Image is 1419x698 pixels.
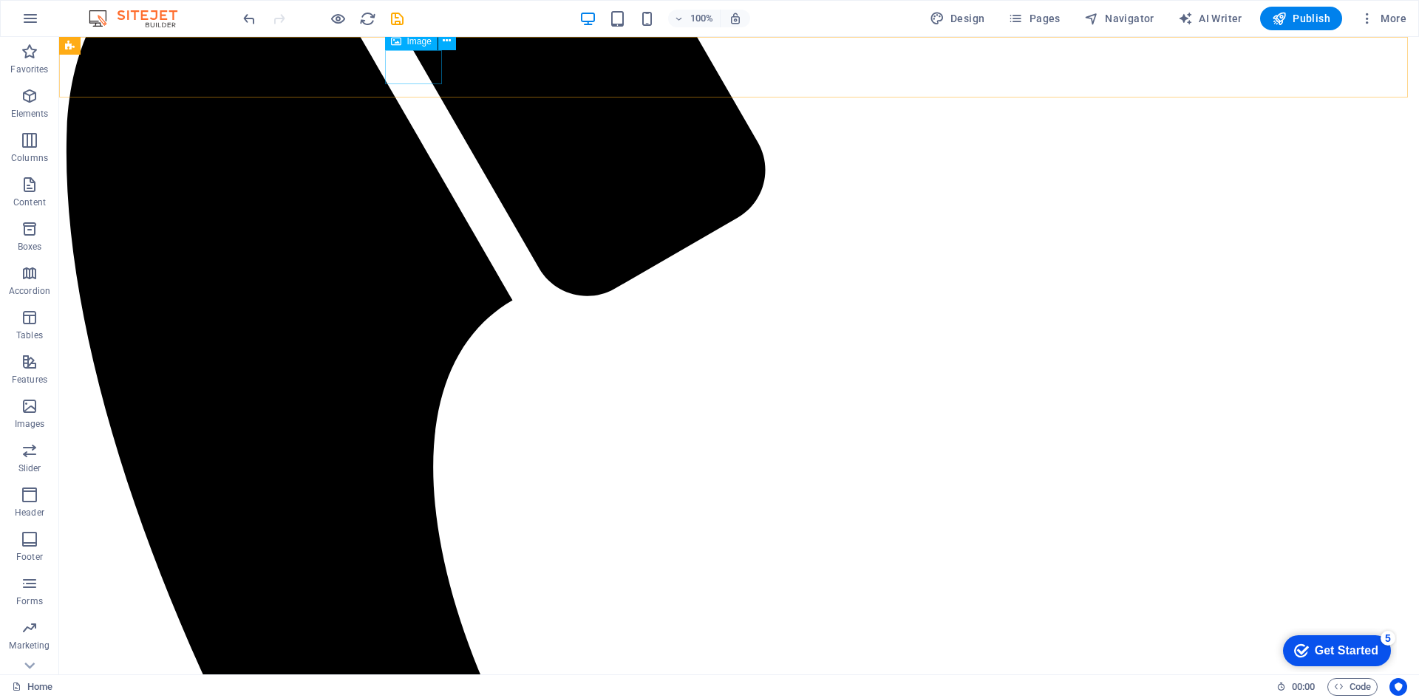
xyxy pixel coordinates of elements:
[12,678,52,696] a: Home
[924,7,991,30] div: Design (Ctrl+Alt+Y)
[329,10,347,27] button: Click here to leave preview mode and continue editing
[10,64,48,75] p: Favorites
[9,285,50,297] p: Accordion
[690,10,714,27] h6: 100%
[11,152,48,164] p: Columns
[1084,11,1154,26] span: Navigator
[18,241,42,253] p: Boxes
[729,12,742,25] i: On resize automatically adjust zoom level to fit chosen device.
[12,374,47,386] p: Features
[15,418,45,430] p: Images
[1389,678,1407,696] button: Usercentrics
[1078,7,1160,30] button: Navigator
[1327,678,1378,696] button: Code
[18,462,41,474] p: Slider
[44,16,107,30] div: Get Started
[1260,7,1342,30] button: Publish
[241,10,258,27] i: Undo: Delete elements (Ctrl+Z)
[924,7,991,30] button: Design
[1292,678,1315,696] span: 00 00
[240,10,258,27] button: undo
[358,10,376,27] button: reload
[407,37,432,46] span: Image
[15,507,44,519] p: Header
[85,10,196,27] img: Editor Logo
[109,3,124,18] div: 5
[9,640,50,651] p: Marketing
[1334,678,1371,696] span: Code
[1002,7,1066,30] button: Pages
[359,10,376,27] i: Reload page
[16,329,43,341] p: Tables
[11,108,49,120] p: Elements
[389,10,406,27] i: Save (Ctrl+S)
[388,10,406,27] button: save
[1172,7,1248,30] button: AI Writer
[13,196,46,208] p: Content
[12,7,120,38] div: Get Started 5 items remaining, 0% complete
[668,10,721,27] button: 100%
[1302,681,1304,692] span: :
[1360,11,1406,26] span: More
[1008,11,1060,26] span: Pages
[16,595,43,607] p: Forms
[1276,678,1316,696] h6: Session time
[1178,11,1242,26] span: AI Writer
[1272,11,1330,26] span: Publish
[16,551,43,563] p: Footer
[1354,7,1412,30] button: More
[930,11,985,26] span: Design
